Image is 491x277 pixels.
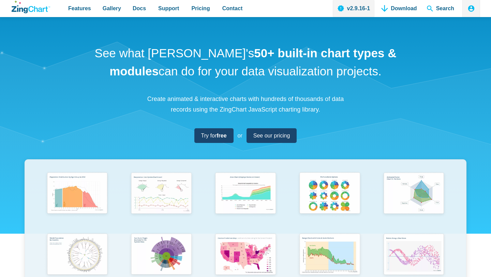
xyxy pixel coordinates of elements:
[217,133,226,138] strong: free
[119,170,204,231] a: Responsive Live Update Dashboard
[296,170,363,218] img: Pie Transform Options
[133,4,146,13] span: Docs
[204,170,288,231] a: Area Chart (Displays Nodes on Hover)
[212,170,279,218] img: Area Chart (Displays Nodes on Hover)
[128,170,195,218] img: Responsive Live Update Dashboard
[44,170,111,218] img: Population Distribution by Age Group in 2052
[12,1,50,13] a: ZingChart Logo. Click to return to the homepage
[253,131,290,140] span: See our pricing
[35,170,119,231] a: Population Distribution by Age Group in 2052
[143,94,348,115] p: Create animated & interactive charts with hundreds of thousands of data records using the ZingCha...
[222,4,243,13] span: Contact
[103,4,121,13] span: Gallery
[92,44,399,80] h1: See what [PERSON_NAME]'s can do for your data visualization projects.
[201,131,227,140] span: Try for
[68,4,91,13] span: Features
[372,170,456,231] a: Animated Radar Chart ft. Pet Data
[247,128,297,143] a: See our pricing
[194,128,234,143] a: Try forfree
[109,46,396,78] strong: 50+ built-in chart types & modules
[238,131,242,140] span: or
[287,170,372,231] a: Pie Transform Options
[380,170,447,218] img: Animated Radar Chart ft. Pet Data
[191,4,210,13] span: Pricing
[158,4,179,13] span: Support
